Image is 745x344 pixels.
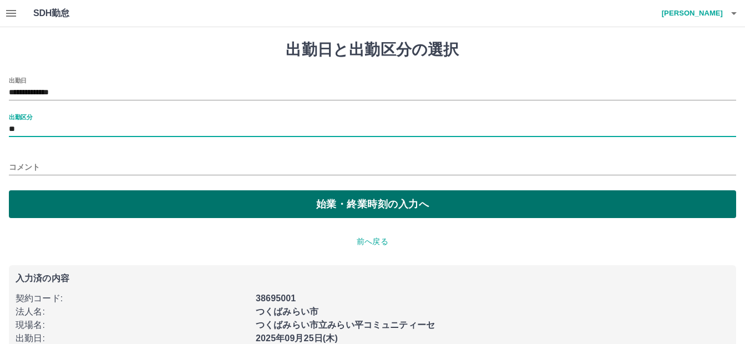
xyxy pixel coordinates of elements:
label: 出勤区分 [9,113,32,121]
b: つくばみらい市 [256,307,318,316]
p: 入力済の内容 [16,274,729,283]
h1: 出勤日と出勤区分の選択 [9,41,736,59]
p: 前へ戻る [9,236,736,247]
b: 38695001 [256,294,296,303]
p: 契約コード : [16,292,249,305]
p: 法人名 : [16,305,249,318]
b: 2025年09月25日(木) [256,333,338,343]
b: つくばみらい市立みらい平コミュニティーセ [256,320,435,330]
p: 現場名 : [16,318,249,332]
label: 出勤日 [9,76,27,84]
button: 始業・終業時刻の入力へ [9,190,736,218]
